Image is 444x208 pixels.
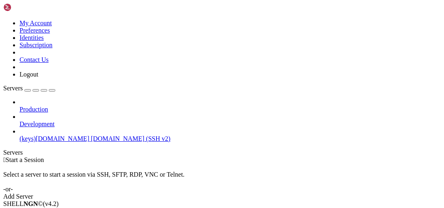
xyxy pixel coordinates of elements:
[20,106,48,113] span: Production
[20,20,52,26] a: My Account
[6,156,44,163] span: Start a Session
[3,149,441,156] div: Servers
[20,106,441,113] a: Production
[3,3,50,11] img: Shellngn
[3,156,6,163] span: 
[91,135,171,142] span: [DOMAIN_NAME] (SSH v2)
[20,42,52,48] a: Subscription
[20,34,44,41] a: Identities
[20,120,441,128] a: Development
[20,27,50,34] a: Preferences
[43,200,59,207] span: 4.2.0
[20,113,441,128] li: Development
[20,135,441,142] a: (keys)[DOMAIN_NAME] [DOMAIN_NAME] (SSH v2)
[20,99,441,113] li: Production
[3,164,441,193] div: Select a server to start a session via SSH, SFTP, RDP, VNC or Telnet. -or-
[3,85,55,92] a: Servers
[20,128,441,142] li: (keys)[DOMAIN_NAME] [DOMAIN_NAME] (SSH v2)
[20,71,38,78] a: Logout
[20,56,49,63] a: Contact Us
[24,200,38,207] b: NGN
[3,85,23,92] span: Servers
[20,135,89,142] span: (keys)[DOMAIN_NAME]
[3,200,59,207] span: SHELL ©
[20,120,54,127] span: Development
[3,193,441,200] div: Add Server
